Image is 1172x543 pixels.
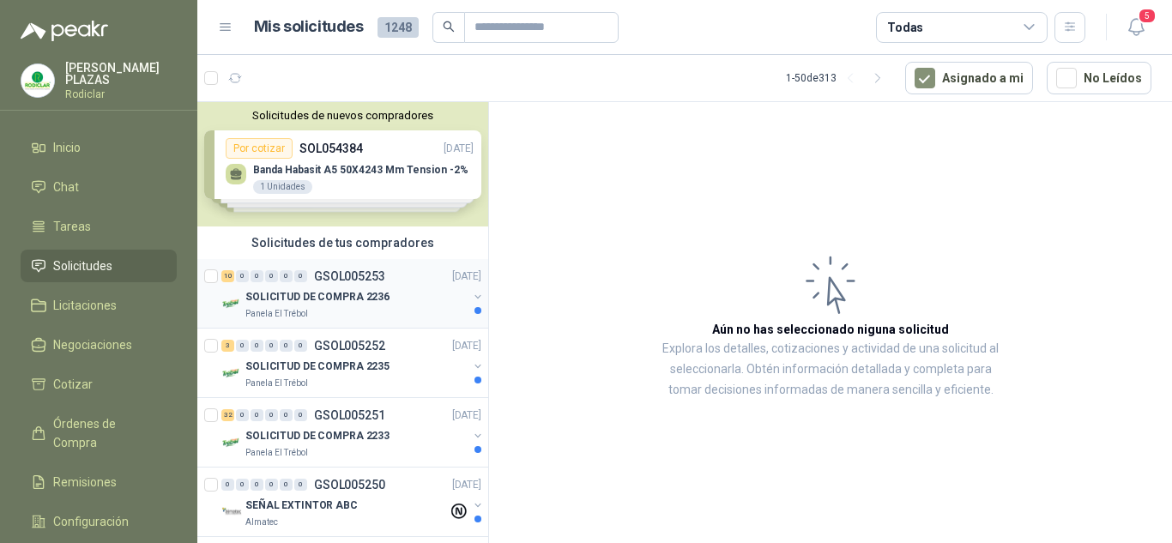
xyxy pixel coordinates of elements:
p: Almatec [245,516,278,529]
div: 0 [236,340,249,352]
span: Inicio [53,138,81,157]
img: Company Logo [221,432,242,453]
p: [PERSON_NAME] PLAZAS [65,62,177,86]
a: Órdenes de Compra [21,407,177,459]
p: [DATE] [452,477,481,493]
span: Negociaciones [53,335,132,354]
div: 0 [236,409,249,421]
img: Company Logo [21,64,54,97]
a: Chat [21,171,177,203]
p: Explora los detalles, cotizaciones y actividad de una solicitud al seleccionarla. Obtén informaci... [661,339,1000,401]
div: 0 [294,340,307,352]
div: Todas [887,18,923,37]
span: Licitaciones [53,296,117,315]
a: Solicitudes [21,250,177,282]
div: 0 [251,340,263,352]
div: 0 [280,340,293,352]
img: Company Logo [221,293,242,314]
div: 0 [280,479,293,491]
div: Solicitudes de nuevos compradoresPor cotizarSOL054384[DATE] Banda Habasit A5 50X4243 Mm Tension -... [197,102,488,226]
p: Panela El Trébol [245,446,308,460]
div: 0 [251,409,263,421]
button: Asignado a mi [905,62,1033,94]
div: 0 [294,479,307,491]
span: 5 [1138,8,1157,24]
div: 0 [265,270,278,282]
img: Company Logo [221,502,242,522]
p: GSOL005253 [314,270,385,282]
span: Configuración [53,512,129,531]
a: 3 0 0 0 0 0 GSOL005252[DATE] Company LogoSOLICITUD DE COMPRA 2235Panela El Trébol [221,335,485,390]
span: Remisiones [53,473,117,492]
div: 0 [236,479,249,491]
div: 0 [280,270,293,282]
div: 0 [294,270,307,282]
h3: Aún no has seleccionado niguna solicitud [712,320,949,339]
a: Negociaciones [21,329,177,361]
a: Configuración [21,505,177,538]
div: 0 [236,270,249,282]
p: Panela El Trébol [245,377,308,390]
p: SOLICITUD DE COMPRA 2236 [245,289,390,305]
span: search [443,21,455,33]
a: Cotizar [21,368,177,401]
p: GSOL005250 [314,479,385,491]
div: 0 [265,409,278,421]
span: Cotizar [53,375,93,394]
a: Licitaciones [21,289,177,322]
span: Chat [53,178,79,196]
p: Rodiclar [65,89,177,100]
a: Remisiones [21,466,177,498]
div: Solicitudes de tus compradores [197,226,488,259]
img: Company Logo [221,363,242,383]
h1: Mis solicitudes [254,15,364,39]
a: 10 0 0 0 0 0 GSOL005253[DATE] Company LogoSOLICITUD DE COMPRA 2236Panela El Trébol [221,266,485,321]
div: 0 [294,409,307,421]
p: [DATE] [452,268,481,285]
p: [DATE] [452,407,481,424]
div: 32 [221,409,234,421]
p: GSOL005251 [314,409,385,421]
div: 0 [251,270,263,282]
div: 0 [221,479,234,491]
a: 32 0 0 0 0 0 GSOL005251[DATE] Company LogoSOLICITUD DE COMPRA 2233Panela El Trébol [221,405,485,460]
div: 0 [251,479,263,491]
div: 10 [221,270,234,282]
button: 5 [1121,12,1151,43]
span: Tareas [53,217,91,236]
p: SOLICITUD DE COMPRA 2233 [245,428,390,444]
div: 0 [265,340,278,352]
div: 1 - 50 de 313 [786,64,891,92]
span: Órdenes de Compra [53,414,160,452]
a: Tareas [21,210,177,243]
span: 1248 [378,17,419,38]
p: [DATE] [452,338,481,354]
span: Solicitudes [53,256,112,275]
p: GSOL005252 [314,340,385,352]
img: Logo peakr [21,21,108,41]
p: SOLICITUD DE COMPRA 2235 [245,359,390,375]
div: 0 [265,479,278,491]
button: No Leídos [1047,62,1151,94]
div: 3 [221,340,234,352]
a: Inicio [21,131,177,164]
p: Panela El Trébol [245,307,308,321]
p: SEÑAL EXTINTOR ABC [245,498,358,514]
button: Solicitudes de nuevos compradores [204,109,481,122]
a: 0 0 0 0 0 0 GSOL005250[DATE] Company LogoSEÑAL EXTINTOR ABCAlmatec [221,474,485,529]
div: 0 [280,409,293,421]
